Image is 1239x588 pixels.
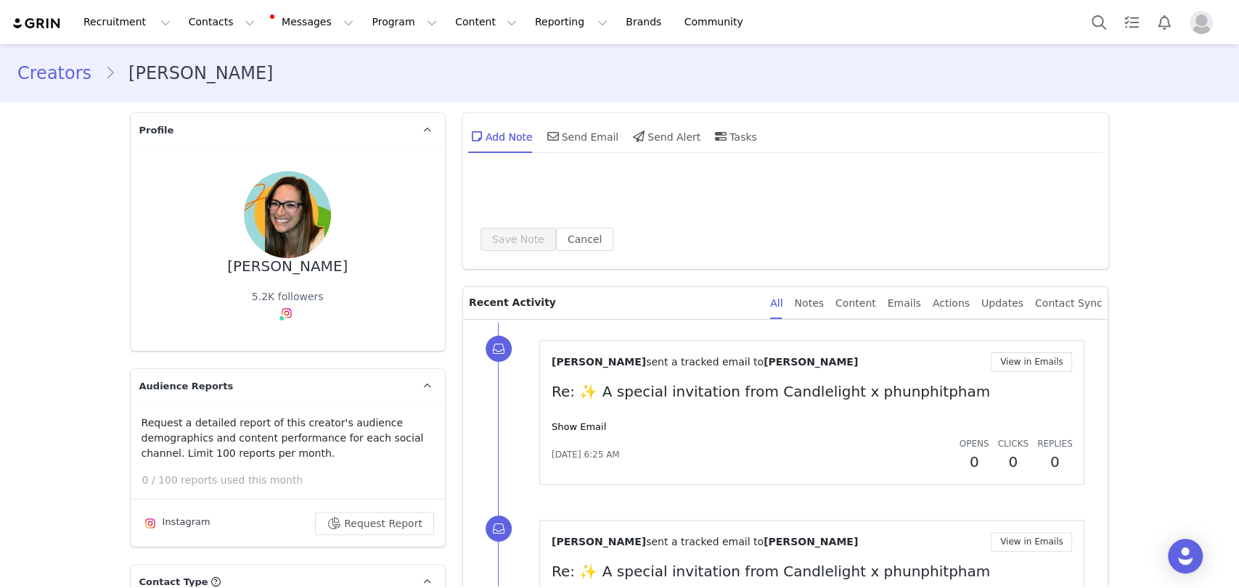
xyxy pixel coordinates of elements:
button: Cancel [556,228,613,251]
img: instagram.svg [281,307,293,319]
button: Program [363,6,446,38]
h2: 0 [960,451,989,473]
span: Profile [139,123,174,138]
button: View in Emails [991,352,1073,372]
div: Updates [981,287,1023,320]
button: Content [446,6,526,38]
span: Replies [1037,439,1073,449]
div: Emails [888,287,921,320]
img: placeholder-profile.jpg [1190,11,1213,34]
button: Notifications [1148,6,1180,38]
div: Contact Sync [1035,287,1103,320]
span: [DATE] 6:25 AM [552,448,620,461]
button: Reporting [526,6,616,38]
div: Content [835,287,876,320]
button: Contacts [180,6,263,38]
span: Clicks [997,439,1028,449]
button: Search [1083,6,1115,38]
div: Actions [933,287,970,320]
h2: 0 [1037,451,1073,473]
span: [PERSON_NAME] [764,536,858,547]
span: [PERSON_NAME] [552,356,646,368]
div: Notes [794,287,823,320]
div: Add Note [468,119,533,154]
p: Request a detailed report of this creator's audience demographics and content performance for eac... [142,415,434,461]
span: [PERSON_NAME] [764,356,858,368]
span: Audience Reports [139,379,234,394]
div: Send Email [544,119,619,154]
p: Recent Activity [469,287,758,319]
div: All [770,287,782,320]
div: Open Intercom Messenger [1168,539,1203,573]
p: 0 / 100 reports used this month [142,473,445,488]
span: sent a tracked email to [646,356,764,368]
button: View in Emails [991,532,1073,552]
p: Re: ✨ A special invitation from Candlelight x phunphitpham [552,560,1073,582]
h2: 0 [997,451,1028,473]
span: sent a tracked email to [646,536,764,547]
a: Tasks [1116,6,1148,38]
button: Messages [264,6,362,38]
div: 5.2K followers [252,289,324,305]
a: Creators [17,60,105,86]
div: Instagram [142,515,210,532]
p: Re: ✨ A special invitation from Candlelight x phunphitpham [552,381,1073,402]
img: instagram.svg [144,518,156,529]
button: Profile [1181,11,1227,34]
a: Brands [617,6,674,38]
button: Request Report [315,512,434,535]
div: Tasks [712,119,757,154]
button: Recruitment [75,6,179,38]
a: Community [676,6,758,38]
span: [PERSON_NAME] [552,536,646,547]
a: Show Email [552,421,606,432]
img: grin logo [12,17,62,30]
div: Send Alert [630,119,700,154]
img: 3a9c9afe-c920-441c-be2c-dec3c2102679.jpg [244,171,331,258]
span: Opens [960,439,989,449]
div: [PERSON_NAME] [227,258,348,275]
button: Save Note [481,228,556,251]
